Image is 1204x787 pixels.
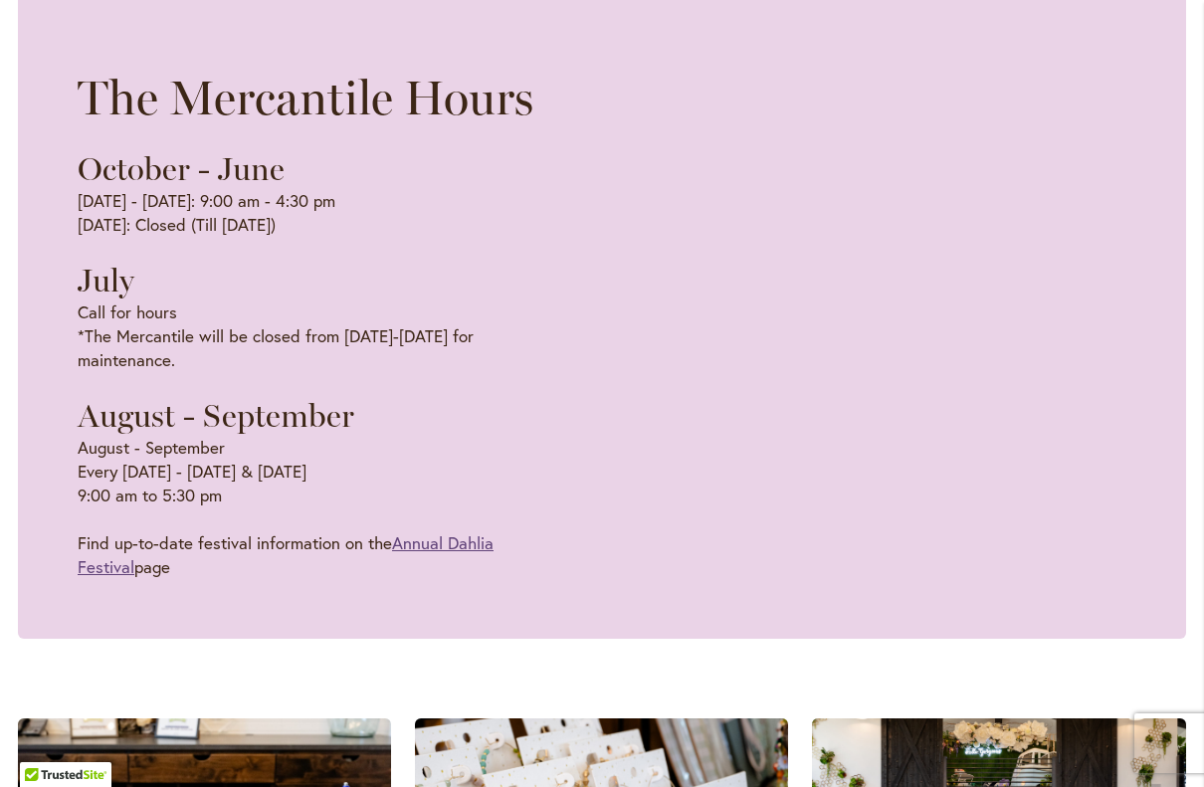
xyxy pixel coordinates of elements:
[78,531,494,578] a: Annual Dahlia Festival
[78,189,554,237] p: [DATE] - [DATE]: 9:00 am - 4:30 pm [DATE]: Closed (Till [DATE])
[78,436,554,579] p: August - September Every [DATE] - [DATE] & [DATE] 9:00 am to 5:30 pm Find up-to-date festival inf...
[602,76,1126,573] iframe: Embedded content from Google Maps Platform.
[78,396,554,436] h3: August - September
[78,300,177,323] a: Call for hours
[78,300,554,372] p: *The Mercantile will be closed from [DATE]-[DATE] for maintenance.
[78,261,554,300] h3: July
[78,70,554,125] h2: The Mercantile Hours
[78,149,554,189] h3: October - June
